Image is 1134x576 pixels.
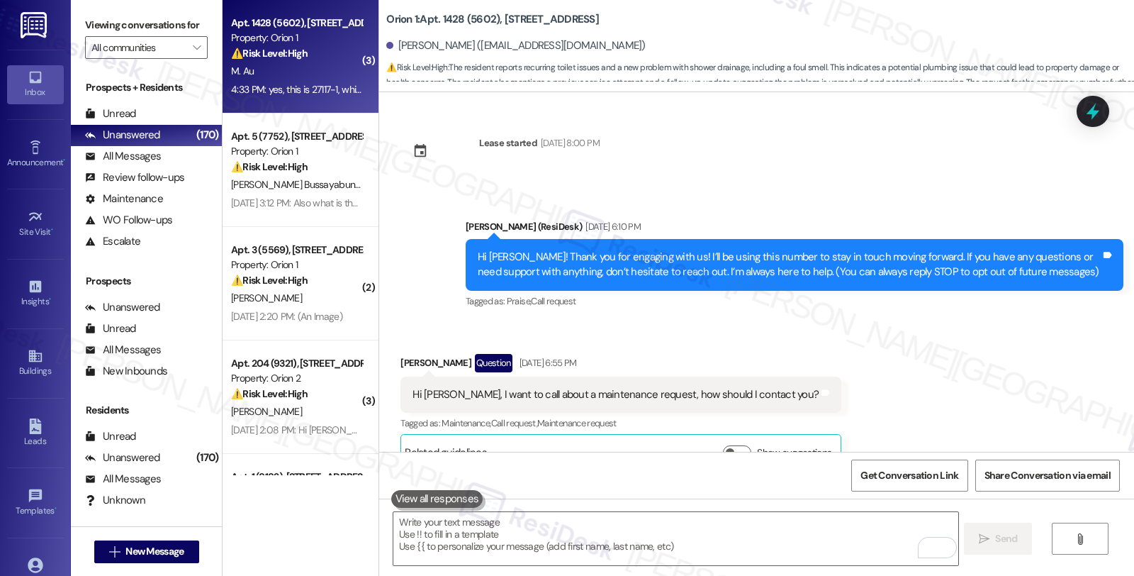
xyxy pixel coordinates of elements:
div: Property: Orion 1 [231,257,362,272]
span: [PERSON_NAME] [231,405,302,418]
div: Prospects [71,274,222,289]
div: [PERSON_NAME] ([EMAIL_ADDRESS][DOMAIN_NAME]) [386,38,645,53]
div: New Inbounds [85,364,167,379]
span: Maintenance request [537,417,617,429]
span: Get Conversation Link [860,468,958,483]
div: Unread [85,429,136,444]
span: New Message [125,544,184,559]
span: M. Au [231,65,254,77]
div: Unanswered [85,128,160,143]
div: Property: Orion 1 [231,31,362,45]
a: Insights • [7,275,64,313]
label: Show suggestions [757,445,831,460]
i:  [1074,533,1085,545]
span: [PERSON_NAME] Bussayabuntoon [231,178,374,191]
label: Viewing conversations for [85,14,208,36]
div: Property: Orion 1 [231,144,362,159]
i:  [109,546,120,558]
div: Hi [PERSON_NAME], I want to call about a maintenance request, how should I contact you? [412,387,819,402]
strong: ⚠️ Risk Level: High [231,274,308,287]
a: Site Visit • [7,205,64,243]
div: Apt. 204 (9321), [STREET_ADDRESS] [231,356,362,371]
b: Orion 1: Apt. 1428 (5602), [STREET_ADDRESS] [386,12,599,27]
div: Tagged as: [466,291,1123,311]
div: All Messages [85,149,161,164]
div: Question [475,354,512,372]
button: Share Conversation via email [975,460,1120,492]
div: Property: Orion 2 [231,371,362,386]
div: Escalate [85,234,140,249]
span: • [51,225,53,235]
div: Apt. 1428 (5602), [STREET_ADDRESS] [231,16,362,31]
div: All Messages [85,343,161,358]
span: [PERSON_NAME] [231,292,302,304]
div: Hi [PERSON_NAME]! Thank you for engaging with us! I’ll be using this number to stay in touch movi... [478,250,1101,280]
span: • [49,294,51,304]
span: Maintenance , [442,417,490,429]
div: [PERSON_NAME] (ResiDesk) [466,219,1123,239]
span: • [55,504,57,514]
span: Praise , [507,295,531,307]
div: Maintenance [85,192,163,206]
div: Apt. 3 (5569), [STREET_ADDRESS] [231,243,362,257]
div: [DATE] 6:55 PM [516,355,577,370]
div: Review follow-ups [85,170,184,185]
button: Send [964,523,1033,555]
strong: ⚠️ Risk Level: High [231,387,308,400]
div: WO Follow-ups [85,213,172,228]
span: Call request , [491,417,538,429]
div: Apt. 1 (8182), [STREET_ADDRESS] [231,470,362,484]
span: Call request [531,295,576,307]
strong: ⚠️ Risk Level: High [231,47,308,60]
div: [DATE] 8:00 PM [537,135,600,150]
textarea: To enrich screen reader interactions, please activate Accessibility in Grammarly extension settings [393,512,958,565]
div: (170) [193,447,222,469]
span: • [63,155,65,165]
div: Unread [85,321,136,336]
a: Inbox [7,65,64,104]
span: Send [995,531,1017,546]
div: [DATE] 3:12 PM: Also what is the community fee added to our account everything month [231,196,590,209]
div: [DATE] 2:08 PM: Hi [PERSON_NAME], please get back to [GEOGRAPHIC_DATA] regarding [STREET_ADDRESS]... [231,423,780,436]
div: Unread [85,106,136,121]
div: 4:33 PM: yes, this is 27117-1, which is a continuation of 26191-1 that got incorrectly closed [231,83,588,96]
div: [DATE] 2:20 PM: (An Image) [231,310,342,323]
div: (170) [193,124,222,146]
div: Tagged as: [400,413,841,433]
input: All communities [91,36,185,59]
div: Unknown [85,493,145,508]
strong: ⚠️ Risk Level: High [231,160,308,173]
div: Unanswered [85,300,160,315]
span: Share Conversation via email [984,468,1111,483]
button: New Message [94,541,199,563]
a: Templates • [7,484,64,522]
a: Buildings [7,344,64,382]
a: Leads [7,414,64,453]
i:  [979,533,989,545]
strong: ⚠️ Risk Level: High [386,62,447,73]
div: [DATE] 6:10 PM [582,219,641,234]
div: [PERSON_NAME] [400,354,841,377]
div: Related guidelines [405,445,487,466]
div: Residents [71,403,222,418]
i:  [193,42,201,53]
div: Prospects + Residents [71,80,222,95]
div: All Messages [85,472,161,487]
img: ResiDesk Logo [21,12,50,38]
span: : The resident reports recurring toilet issues and a new problem with shower drainage, including ... [386,60,1134,106]
div: Lease started [479,135,537,150]
div: Apt. 5 (7752), [STREET_ADDRESS] [231,129,362,144]
button: Get Conversation Link [851,460,967,492]
div: Unanswered [85,450,160,465]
